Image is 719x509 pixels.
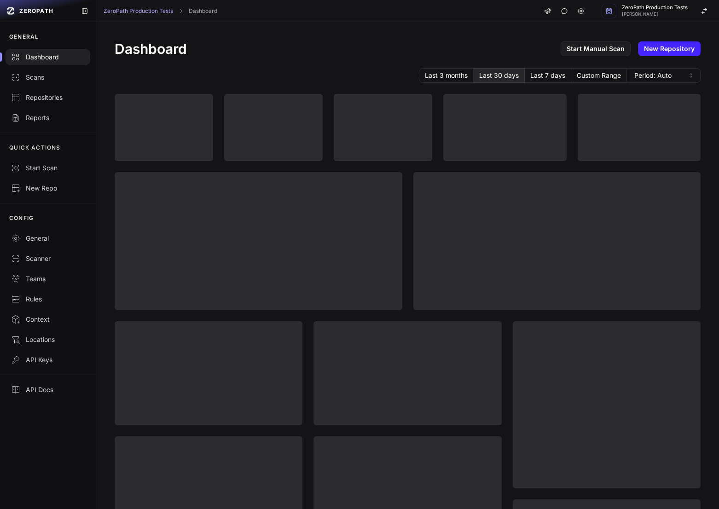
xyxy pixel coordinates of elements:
[9,214,34,222] p: CONFIG
[11,184,85,193] div: New Repo
[11,52,85,62] div: Dashboard
[11,295,85,304] div: Rules
[11,254,85,263] div: Scanner
[525,68,571,83] button: Last 7 days
[622,5,688,10] span: ZeroPath Production Tests
[561,41,631,56] a: Start Manual Scan
[11,335,85,344] div: Locations
[178,8,184,14] svg: chevron right,
[4,4,74,18] a: ZEROPATH
[11,93,85,102] div: Repositories
[9,33,39,40] p: GENERAL
[634,71,672,80] span: Period: Auto
[19,7,53,15] span: ZEROPATH
[571,68,627,83] button: Custom Range
[11,315,85,324] div: Context
[11,385,85,394] div: API Docs
[104,7,173,15] a: ZeroPath Production Tests
[11,234,85,243] div: General
[9,144,61,151] p: QUICK ACTIONS
[104,7,217,15] nav: breadcrumb
[11,274,85,283] div: Teams
[11,113,85,122] div: Reports
[11,163,85,173] div: Start Scan
[419,68,474,83] button: Last 3 months
[189,7,217,15] a: Dashboard
[638,41,701,56] a: New Repository
[687,72,695,79] svg: caret sort,
[115,40,187,57] h1: Dashboard
[622,12,688,17] span: [PERSON_NAME]
[474,68,525,83] button: Last 30 days
[11,73,85,82] div: Scans
[11,355,85,364] div: API Keys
